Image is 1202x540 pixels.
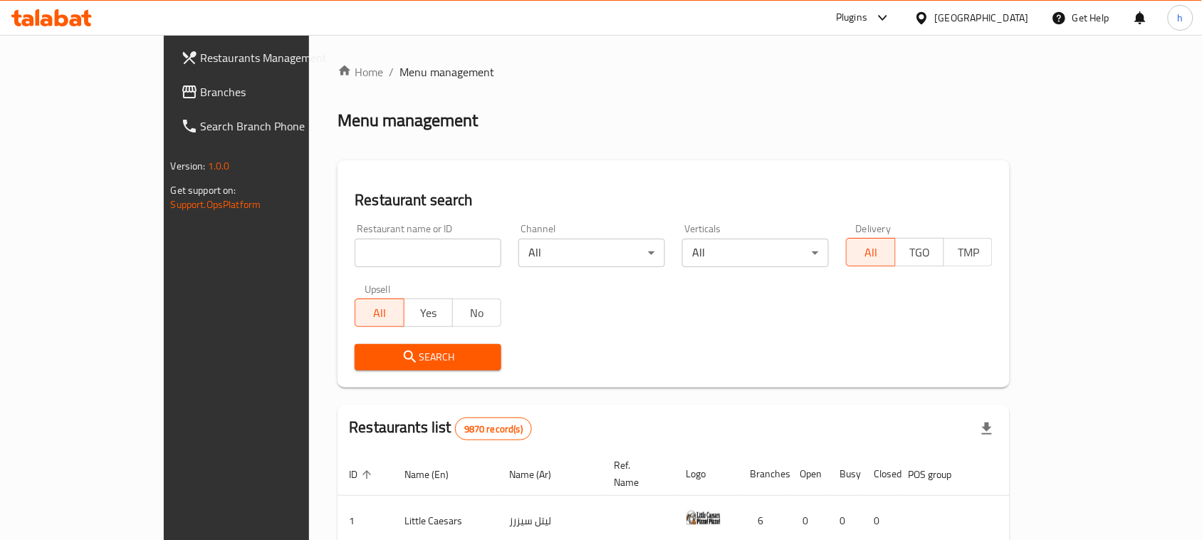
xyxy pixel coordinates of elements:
[895,238,944,266] button: TGO
[456,422,531,436] span: 9870 record(s)
[682,239,829,267] div: All
[614,457,657,491] span: Ref. Name
[410,303,447,323] span: Yes
[452,298,501,327] button: No
[509,466,570,483] span: Name (Ar)
[944,238,993,266] button: TMP
[935,10,1029,26] div: [GEOGRAPHIC_DATA]
[201,83,353,100] span: Branches
[349,466,376,483] span: ID
[366,348,490,366] span: Search
[908,466,970,483] span: POS group
[208,157,230,175] span: 1.0.0
[856,224,892,234] label: Delivery
[686,500,721,536] img: Little Caesars
[455,417,532,440] div: Total records count
[970,412,1004,446] div: Export file
[828,452,862,496] th: Busy
[459,303,496,323] span: No
[338,109,478,132] h2: Menu management
[389,63,394,81] li: /
[788,452,828,496] th: Open
[950,242,987,263] span: TMP
[355,239,501,267] input: Search for restaurant name or ID..
[171,157,206,175] span: Version:
[361,303,398,323] span: All
[738,452,788,496] th: Branches
[852,242,889,263] span: All
[355,298,404,327] button: All
[338,63,1010,81] nav: breadcrumb
[171,195,261,214] a: Support.OpsPlatform
[404,298,453,327] button: Yes
[169,109,365,143] a: Search Branch Phone
[836,9,867,26] div: Plugins
[404,466,467,483] span: Name (En)
[355,189,993,211] h2: Restaurant search
[201,49,353,66] span: Restaurants Management
[365,284,391,294] label: Upsell
[201,118,353,135] span: Search Branch Phone
[355,344,501,370] button: Search
[674,452,738,496] th: Logo
[1178,10,1183,26] span: h
[169,75,365,109] a: Branches
[862,452,897,496] th: Closed
[518,239,665,267] div: All
[846,238,895,266] button: All
[399,63,494,81] span: Menu management
[902,242,939,263] span: TGO
[349,417,532,440] h2: Restaurants list
[171,181,236,199] span: Get support on:
[169,41,365,75] a: Restaurants Management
